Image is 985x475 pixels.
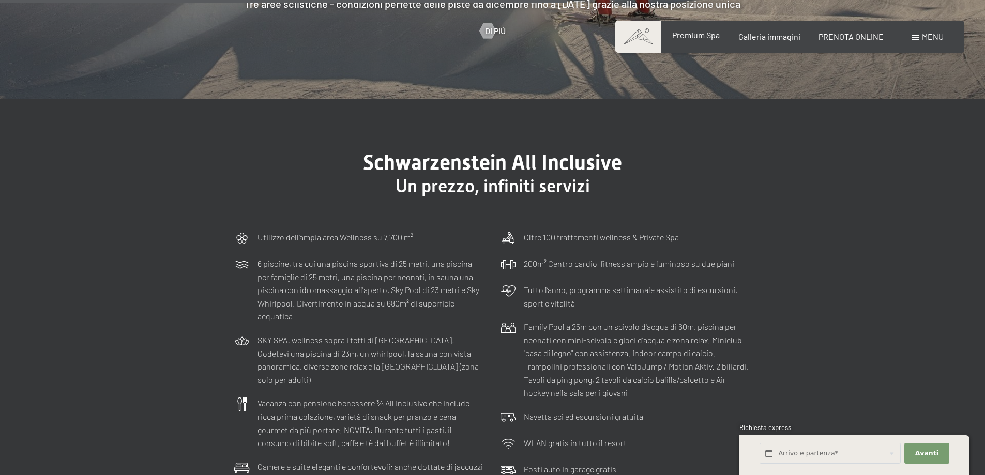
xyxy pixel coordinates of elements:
[257,396,485,449] p: Vacanza con pensione benessere ¾ All Inclusive che include ricca prima colazione, varietà di snac...
[915,449,938,458] span: Avanti
[819,32,884,41] a: PRENOTA ONLINE
[480,25,506,37] a: Di più
[396,176,590,196] span: Un prezzo, infiniti servizi
[257,257,485,323] p: 6 piscine, tra cui una piscina sportiva di 25 metri, una piscina per famiglie di 25 metri, una pi...
[904,443,949,464] button: Avanti
[738,32,800,41] a: Galleria immagini
[363,150,622,175] span: Schwarzenstein All Inclusive
[672,30,720,40] a: Premium Spa
[524,410,643,423] p: Navetta sci ed escursioni gratuita
[257,231,413,244] p: Utilizzo dell‘ampia area Wellness su 7.700 m²
[257,333,485,386] p: SKY SPA: wellness sopra i tetti di [GEOGRAPHIC_DATA]! Godetevi una piscina di 23m, un whirlpool, ...
[524,320,751,400] p: Family Pool a 25m con un scivolo d'acqua di 60m, piscina per neonati con mini-scivolo e gioci d'a...
[524,257,734,270] p: 200m² Centro cardio-fitness ampio e luminoso su due piani
[524,231,679,244] p: Oltre 100 trattamenti wellness & Private Spa
[485,25,506,37] span: Di più
[524,436,627,450] p: WLAN gratis in tutto il resort
[524,283,751,310] p: Tutto l’anno, programma settimanale assistito di escursioni, sport e vitalità
[922,32,944,41] span: Menu
[739,423,791,432] span: Richiesta express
